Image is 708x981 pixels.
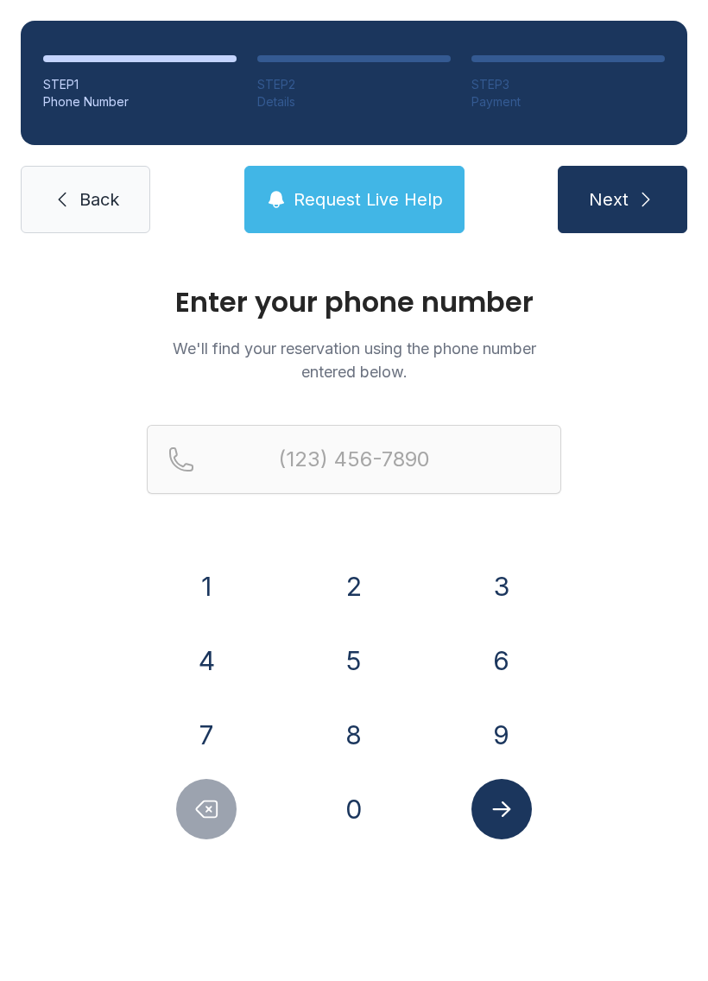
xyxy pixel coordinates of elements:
[324,779,384,839] button: 0
[176,630,237,691] button: 4
[471,76,665,93] div: STEP 3
[324,705,384,765] button: 8
[471,630,532,691] button: 6
[471,556,532,617] button: 3
[79,187,119,212] span: Back
[147,425,561,494] input: Reservation phone number
[176,779,237,839] button: Delete number
[257,93,451,111] div: Details
[257,76,451,93] div: STEP 2
[589,187,629,212] span: Next
[147,288,561,316] h1: Enter your phone number
[147,337,561,383] p: We'll find your reservation using the phone number entered below.
[43,93,237,111] div: Phone Number
[324,556,384,617] button: 2
[471,705,532,765] button: 9
[471,779,532,839] button: Submit lookup form
[324,630,384,691] button: 5
[176,556,237,617] button: 1
[294,187,443,212] span: Request Live Help
[43,76,237,93] div: STEP 1
[176,705,237,765] button: 7
[471,93,665,111] div: Payment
